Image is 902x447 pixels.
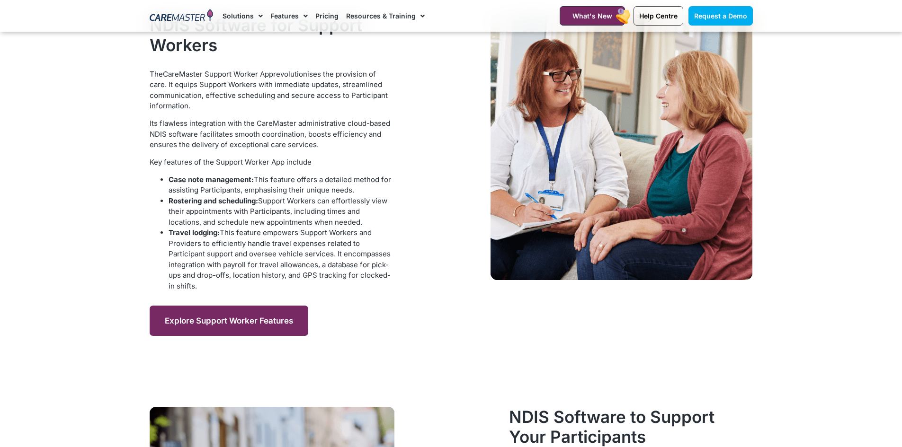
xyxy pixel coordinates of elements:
span: Its flawless integration with the CareMaster administrative cloud-based NDIS software facilitates... [150,119,390,149]
a: Help Centre [634,6,683,26]
span: Explore Support Worker Features [165,316,293,325]
span: Key features of the Support Worker App include [150,158,312,167]
span: This feature offers a detailed method for assisting Participants, emphasising their unique needs. [169,175,391,195]
b: Rostering and scheduling: [169,196,258,205]
span: What's New [572,12,612,20]
h2: NDIS Software to Support Your Participants [509,407,752,447]
a: CareMaster Support Worker App [163,70,273,79]
a: What's New [560,6,625,26]
a: Explore Support Worker Features [150,306,308,336]
span: The [150,70,163,79]
img: A good conversation between a Support Worker and a Participant happens because of NDIS Support Wo... [491,15,752,280]
a: Request a Demo [688,6,753,26]
h2: NDIS Software for Support Workers [150,15,393,55]
b: Case note management: [169,175,254,184]
li: This feature empowers Support Workers and Providers to efficiently handle travel expenses related... [169,228,393,291]
span: Support Workers can effortlessly view their appointments with Participants, including times and l... [169,196,387,227]
b: Travel lodging: [169,228,220,237]
span: Request a Demo [694,12,747,20]
img: CareMaster Logo [150,9,214,23]
span: Help Centre [639,12,678,20]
